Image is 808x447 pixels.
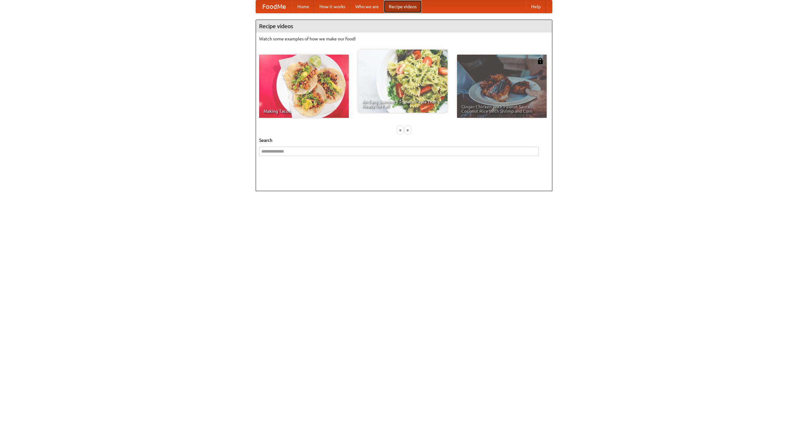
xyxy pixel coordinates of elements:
a: An Easy, Summery Tomato Pasta That's Ready for Fall [358,50,448,113]
span: Making Tacos [264,109,344,113]
span: An Easy, Summery Tomato Pasta That's Ready for Fall [362,100,443,108]
a: Recipe videos [384,0,422,13]
a: FoodMe [256,0,292,13]
div: » [405,126,411,134]
a: Home [292,0,314,13]
div: « [397,126,403,134]
a: Who we are [350,0,384,13]
a: Help [526,0,546,13]
img: 483408.png [537,58,544,64]
h4: Recipe videos [256,20,552,33]
a: How it works [314,0,350,13]
a: Making Tacos [259,55,349,118]
p: Watch some examples of how we make our food! [259,36,549,42]
h5: Search [259,137,549,143]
